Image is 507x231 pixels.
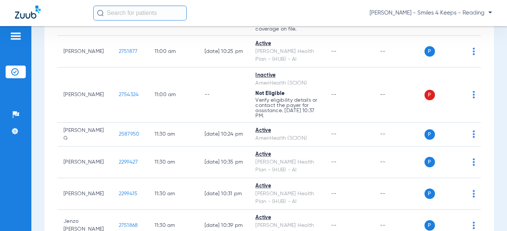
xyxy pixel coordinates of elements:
span: -- [331,191,337,196]
span: P [424,220,435,231]
div: [PERSON_NAME] Health Plan - (HUB) - AI [255,158,319,174]
td: 11:30 AM [149,123,199,146]
td: [PERSON_NAME] [57,36,113,67]
span: P [424,157,435,167]
td: 11:30 AM [149,146,199,178]
div: Inactive [255,72,319,79]
div: Active [255,214,319,222]
iframe: Chat Widget [470,195,507,231]
td: [PERSON_NAME] G [57,123,113,146]
td: -- [374,36,424,67]
td: -- [199,67,250,123]
td: [DATE] 10:31 PM [199,178,250,210]
td: 11:30 AM [149,178,199,210]
img: group-dot-blue.svg [473,158,475,166]
span: -- [331,159,337,165]
span: [PERSON_NAME] - Smiles 4 Keeps - Reading [370,9,492,17]
span: 2299427 [119,159,138,165]
span: 2751868 [119,223,138,228]
span: Not Eligible [255,91,284,96]
span: 2751877 [119,49,138,54]
div: [PERSON_NAME] Health Plan - (HUB) - AI [255,190,319,206]
span: P [424,129,435,140]
span: 2754324 [119,92,139,97]
span: P [424,90,435,100]
span: 2299415 [119,191,138,196]
div: Active [255,151,319,158]
div: AmeriHealth (SCION) [255,135,319,142]
td: -- [374,123,424,146]
p: Verify eligibility details or contact the payer for assistance. [DATE] 10:37 PM. [255,98,319,118]
span: P [424,189,435,199]
td: [PERSON_NAME] [57,67,113,123]
td: 11:00 AM [149,67,199,123]
input: Search for patients [93,6,187,20]
div: Active [255,182,319,190]
div: AmeriHealth (SCION) [255,79,319,87]
td: [DATE] 10:24 PM [199,123,250,146]
img: group-dot-blue.svg [473,48,475,55]
td: -- [374,67,424,123]
img: Zuub Logo [15,6,41,19]
img: hamburger-icon [10,32,22,41]
span: -- [331,92,337,97]
span: -- [331,49,337,54]
img: group-dot-blue.svg [473,190,475,197]
td: [DATE] 10:25 PM [199,36,250,67]
span: P [424,46,435,57]
td: [DATE] 10:35 PM [199,146,250,178]
span: -- [331,132,337,137]
img: Search Icon [97,10,104,16]
img: group-dot-blue.svg [473,91,475,98]
td: [PERSON_NAME] [57,146,113,178]
span: -- [331,223,337,228]
td: 11:00 AM [149,36,199,67]
span: 2587950 [119,132,140,137]
td: -- [374,146,424,178]
td: [PERSON_NAME] [57,178,113,210]
div: [PERSON_NAME] Health Plan - (HUB) - AI [255,48,319,63]
td: -- [374,178,424,210]
img: group-dot-blue.svg [473,130,475,138]
div: Active [255,127,319,135]
div: Active [255,40,319,48]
